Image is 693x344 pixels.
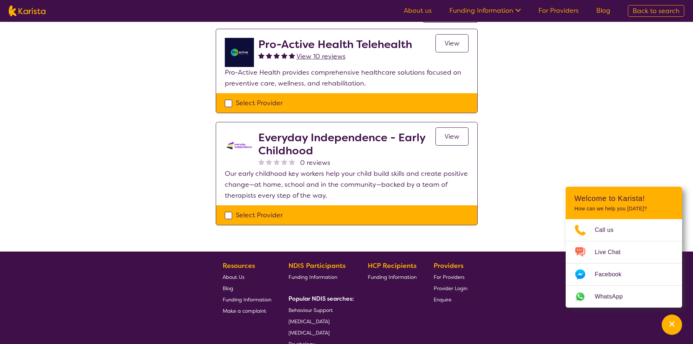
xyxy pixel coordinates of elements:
[434,274,465,280] span: For Providers
[404,6,432,15] a: About us
[566,187,682,308] div: Channel Menu
[300,157,330,168] span: 0 reviews
[288,261,346,270] b: NDIS Participants
[434,282,467,294] a: Provider Login
[662,315,682,335] button: Channel Menu
[281,159,287,165] img: nonereviewstar
[595,269,630,280] span: Facebook
[449,6,521,15] a: Funding Information
[368,261,417,270] b: HCP Recipients
[274,52,280,59] img: fullstar
[434,296,451,303] span: Enquire
[628,5,684,17] a: Back to search
[258,131,435,157] h2: Everyday Independence - Early Childhood
[289,159,295,165] img: nonereviewstar
[223,308,266,314] span: Make a complaint
[289,52,295,59] img: fullstar
[574,206,673,212] p: How can we help you [DATE]?
[538,6,579,15] a: For Providers
[288,304,351,316] a: Behaviour Support
[225,168,469,201] p: Our early childhood key workers help your child build skills and create positive change—at home, ...
[633,7,680,15] span: Back to search
[281,52,287,59] img: fullstar
[225,131,254,160] img: kdssqoqrr0tfqzmv8ac0.png
[595,247,629,258] span: Live Chat
[574,194,673,203] h2: Welcome to Karista!
[368,274,417,280] span: Funding Information
[434,285,467,292] span: Provider Login
[288,318,330,325] span: [MEDICAL_DATA]
[266,159,272,165] img: nonereviewstar
[445,39,459,48] span: View
[595,291,632,302] span: WhatsApp
[223,271,271,282] a: About Us
[595,225,622,236] span: Call us
[368,271,417,282] a: Funding Information
[435,34,469,52] a: View
[225,38,254,67] img: ymlb0re46ukcwlkv50cv.png
[596,6,610,15] a: Blog
[288,307,333,313] span: Behaviour Support
[223,282,271,294] a: Blog
[258,38,412,51] h2: Pro-Active Health Telehealth
[223,274,244,280] span: About Us
[223,305,271,316] a: Make a complaint
[223,261,255,270] b: Resources
[566,286,682,308] a: Web link opens in a new tab.
[9,5,45,16] img: Karista logo
[288,274,337,280] span: Funding Information
[445,132,459,141] span: View
[288,327,351,338] a: [MEDICAL_DATA]
[266,52,272,59] img: fullstar
[435,127,469,146] a: View
[288,329,330,336] span: [MEDICAL_DATA]
[223,296,271,303] span: Funding Information
[258,159,264,165] img: nonereviewstar
[434,261,463,270] b: Providers
[566,219,682,308] ul: Choose channel
[274,159,280,165] img: nonereviewstar
[225,67,469,89] p: Pro-Active Health provides comprehensive healthcare solutions focused on preventive care, wellnes...
[258,52,264,59] img: fullstar
[434,294,467,305] a: Enquire
[223,285,233,292] span: Blog
[296,52,346,61] span: View 10 reviews
[434,271,467,282] a: For Providers
[296,51,346,62] a: View 10 reviews
[288,295,354,303] b: Popular NDIS searches:
[223,294,271,305] a: Funding Information
[288,271,351,282] a: Funding Information
[288,316,351,327] a: [MEDICAL_DATA]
